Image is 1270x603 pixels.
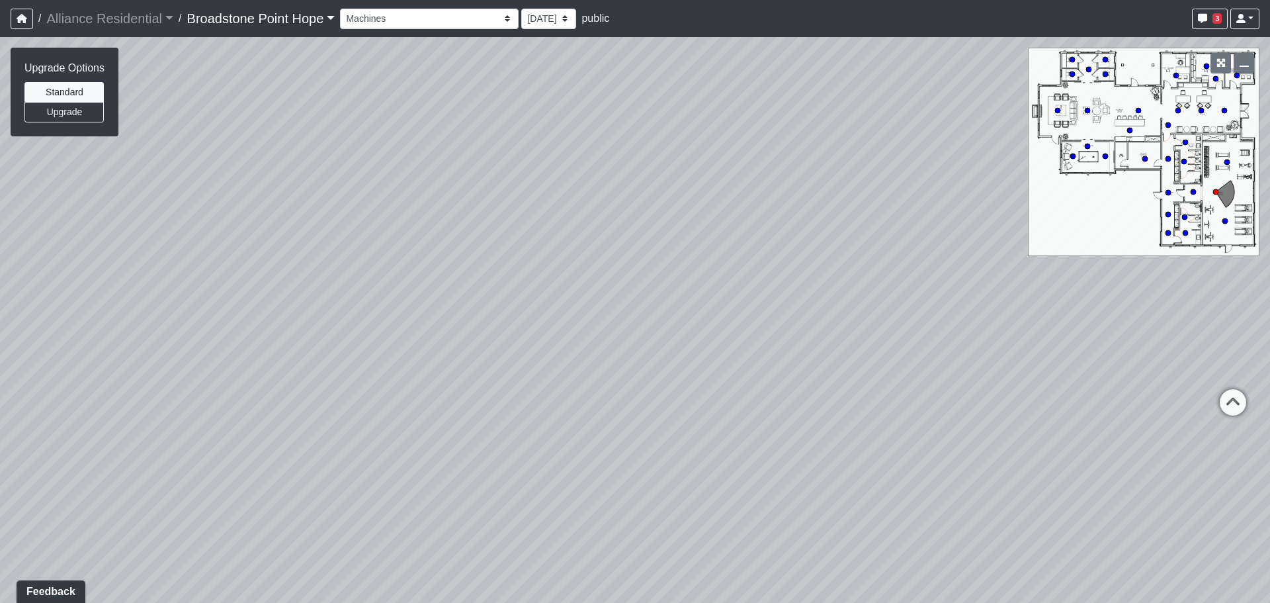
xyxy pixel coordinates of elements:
span: 3 [1212,13,1222,24]
span: / [173,5,187,32]
span: / [33,5,46,32]
h6: Upgrade Options [24,62,105,74]
button: Standard [24,82,104,103]
a: Broadstone Point Hope [187,5,335,32]
button: 3 [1192,9,1228,29]
button: Upgrade [24,102,104,122]
span: public [581,13,609,24]
iframe: Ybug feedback widget [10,577,88,603]
a: Alliance Residential [46,5,173,32]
